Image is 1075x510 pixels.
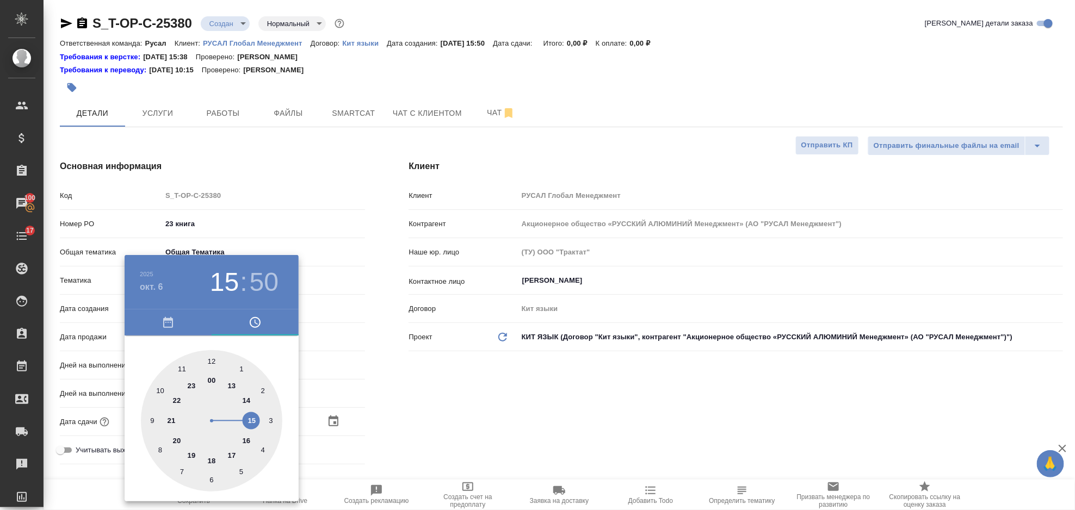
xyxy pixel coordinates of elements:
h3: : [240,267,247,297]
button: 15 [210,267,239,297]
button: 50 [250,267,279,297]
button: 2025 [140,271,153,277]
button: окт. 6 [140,281,163,294]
